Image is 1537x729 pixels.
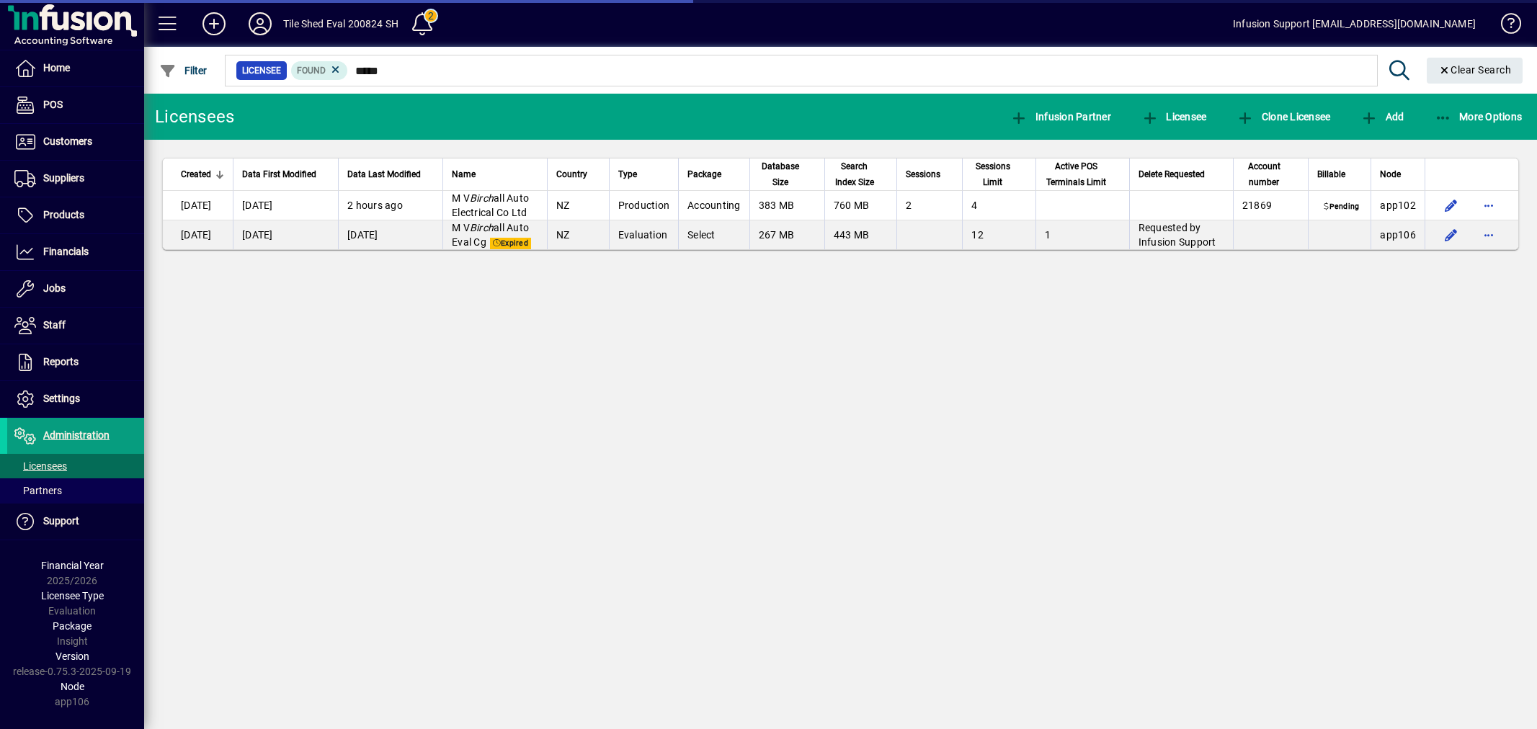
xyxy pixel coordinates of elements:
span: Type [618,166,637,182]
button: Clone Licensee [1233,104,1334,130]
span: Created [181,166,211,182]
span: Infusion Partner [1010,111,1111,122]
td: 4 [962,191,1035,220]
span: Sessions Limit [971,158,1014,190]
div: Search Index Size [834,158,888,190]
button: Licensee [1138,104,1211,130]
a: Customers [7,124,144,160]
span: Clear Search [1438,64,1512,76]
span: Customers [43,135,92,147]
td: 760 MB [824,191,897,220]
td: 2 [896,191,962,220]
span: Database Size [759,158,803,190]
div: Delete Requested [1139,166,1224,182]
td: 2 hours ago [338,191,442,220]
button: More options [1477,194,1500,217]
span: Financial Year [41,560,104,571]
button: Edit [1440,223,1463,246]
a: Financials [7,234,144,270]
span: app102.prod.infusionbusinesssoftware.com [1380,200,1416,211]
a: Partners [7,478,144,503]
td: Evaluation [609,220,679,249]
a: Knowledge Base [1490,3,1519,50]
span: Administration [43,429,110,441]
td: NZ [547,220,609,249]
span: Home [43,62,70,73]
div: Licensees [155,105,234,128]
span: Reports [43,356,79,367]
td: 267 MB [749,220,824,249]
td: [DATE] [163,220,233,249]
em: Birch [470,192,494,204]
span: Data Last Modified [347,166,421,182]
div: Database Size [759,158,816,190]
a: Licensees [7,454,144,478]
span: Search Index Size [834,158,876,190]
span: Package [687,166,721,182]
td: [DATE] [233,220,338,249]
span: Support [43,515,79,527]
span: Package [53,620,92,632]
td: 1 [1035,220,1128,249]
span: Account number [1242,158,1286,190]
span: M V all Auto Eval Cg [452,222,529,248]
span: Clone Licensee [1237,111,1330,122]
span: Delete Requested [1139,166,1205,182]
div: Tile Shed Eval 200824 SH [283,12,398,35]
span: Sessions [906,166,940,182]
div: Data Last Modified [347,166,434,182]
span: Data First Modified [242,166,316,182]
span: Financials [43,246,89,257]
div: Created [181,166,224,182]
span: Pending [1321,201,1362,213]
span: Node [61,681,84,692]
div: Billable [1317,166,1362,182]
span: Filter [159,65,208,76]
td: 443 MB [824,220,897,249]
td: 12 [962,220,1035,249]
div: Name [452,166,538,182]
mat-chip: Found Status: Found [291,61,348,80]
button: Filter [156,58,211,84]
span: Expired [490,238,531,249]
span: Staff [43,319,66,331]
button: More Options [1431,104,1526,130]
a: Support [7,504,144,540]
td: [DATE] [338,220,442,249]
div: Sessions Limit [971,158,1027,190]
span: M V all Auto Electrical Co Ltd [452,192,529,218]
button: Profile [237,11,283,37]
button: Clear [1427,58,1523,84]
span: Licensees [14,460,67,472]
span: Node [1380,166,1401,182]
div: Data First Modified [242,166,329,182]
span: Name [452,166,476,182]
td: Accounting [678,191,749,220]
span: Licensee [242,63,281,78]
span: Billable [1317,166,1345,182]
span: Suppliers [43,172,84,184]
a: Suppliers [7,161,144,197]
button: Add [1357,104,1407,130]
span: Version [55,650,89,662]
td: 383 MB [749,191,824,220]
span: Jobs [43,282,66,294]
button: Add [191,11,237,37]
a: Products [7,197,144,233]
div: Active POS Terminals Limit [1045,158,1120,190]
a: Staff [7,308,144,344]
span: Products [43,209,84,220]
td: 21869 [1233,191,1308,220]
div: Node [1380,166,1416,182]
button: More options [1477,223,1500,246]
button: Edit [1440,194,1463,217]
td: Select [678,220,749,249]
span: Licensee [1141,111,1207,122]
span: Partners [14,485,62,496]
span: POS [43,99,63,110]
span: Country [556,166,587,182]
td: Production [609,191,679,220]
button: Infusion Partner [1007,104,1115,130]
span: Settings [43,393,80,404]
em: Birch [470,222,494,233]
